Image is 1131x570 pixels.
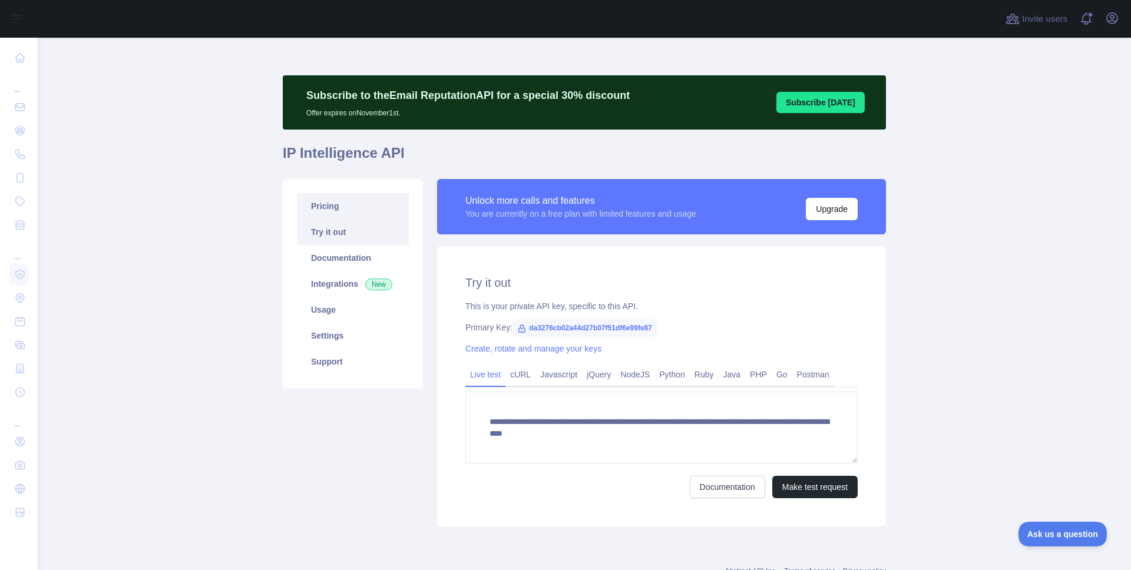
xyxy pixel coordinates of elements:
[297,219,409,245] a: Try it out
[297,323,409,349] a: Settings
[792,365,834,384] a: Postman
[465,344,601,353] a: Create, rotate and manage your keys
[772,365,792,384] a: Go
[9,238,28,261] div: ...
[1003,9,1070,28] button: Invite users
[745,365,772,384] a: PHP
[297,245,409,271] a: Documentation
[465,274,858,291] h2: Try it out
[690,365,719,384] a: Ruby
[465,300,858,312] div: This is your private API key, specific to this API.
[297,271,409,297] a: Integrations New
[465,365,505,384] a: Live test
[365,279,392,290] span: New
[283,144,886,172] h1: IP Intelligence API
[772,476,858,498] button: Make test request
[776,92,865,113] button: Subscribe [DATE]
[1018,522,1107,546] iframe: Toggle Customer Support
[465,208,696,220] div: You are currently on a free plan with limited features and usage
[465,322,858,333] div: Primary Key:
[9,71,28,94] div: ...
[297,297,409,323] a: Usage
[306,104,630,118] p: Offer expires on November 1st.
[1022,12,1067,26] span: Invite users
[535,365,582,384] a: Javascript
[306,87,630,104] p: Subscribe to the Email Reputation API for a special 30 % discount
[719,365,746,384] a: Java
[806,198,858,220] button: Upgrade
[297,349,409,375] a: Support
[582,365,616,384] a: jQuery
[297,193,409,219] a: Pricing
[465,194,696,208] div: Unlock more calls and features
[690,476,765,498] a: Documentation
[505,365,535,384] a: cURL
[616,365,654,384] a: NodeJS
[654,365,690,384] a: Python
[512,319,657,337] span: da3276cb02a44d27b07f51df6e99fe87
[9,405,28,429] div: ...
